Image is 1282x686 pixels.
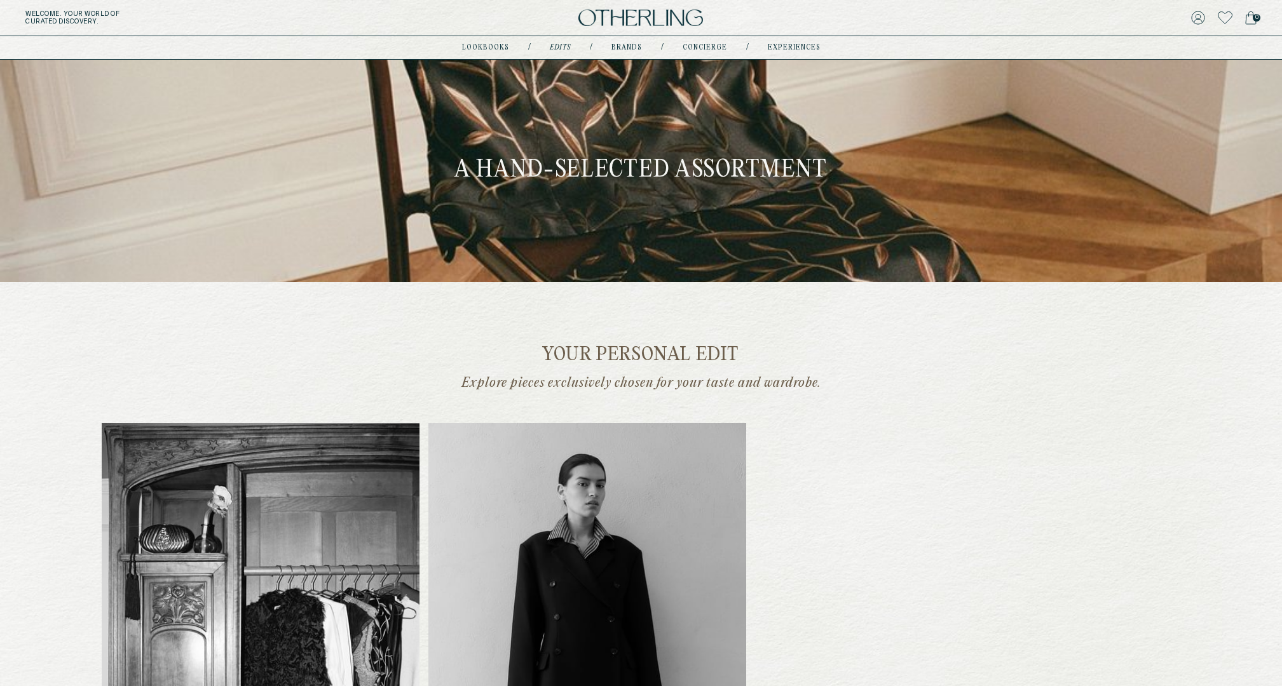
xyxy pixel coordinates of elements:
[661,43,664,53] div: /
[590,43,592,53] div: /
[1245,9,1257,27] a: 0
[550,44,571,51] a: Edits
[25,10,395,25] h5: Welcome . Your world of curated discovery.
[683,44,727,51] a: concierge
[393,346,889,365] h2: Your personal edit
[611,44,642,51] a: Brands
[578,10,703,27] img: logo
[1253,14,1260,22] span: 0
[454,156,828,186] h1: A Hand-Selected Assortment
[528,43,531,53] div: /
[462,44,509,51] a: lookbooks
[393,375,889,391] p: Explore pieces exclusively chosen for your taste and wardrobe.
[746,43,749,53] div: /
[768,44,821,51] a: experiences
